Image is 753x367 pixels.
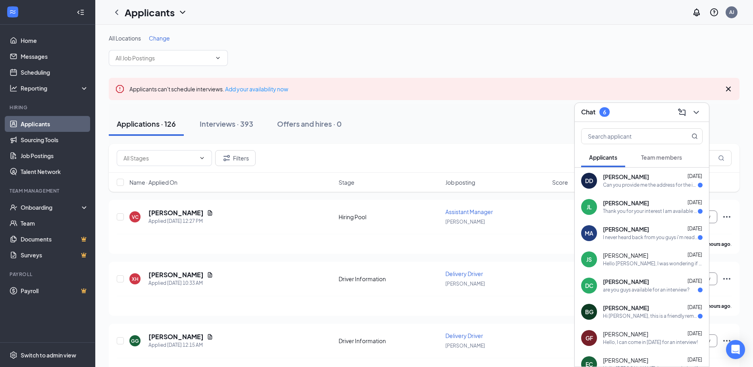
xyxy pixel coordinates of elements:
[729,9,734,15] div: AJ
[445,281,485,287] span: [PERSON_NAME]
[117,119,176,129] div: Applications · 126
[726,340,745,359] div: Open Intercom Messenger
[129,85,288,93] span: Applicants can't schedule interviews.
[692,8,701,17] svg: Notifications
[115,84,125,94] svg: Error
[445,332,483,339] span: Delivery Driver
[603,226,649,234] span: [PERSON_NAME]
[582,129,676,144] input: Search applicant
[148,217,213,225] div: Applied [DATE] 12:27 PM
[724,84,733,94] svg: Cross
[603,261,703,267] div: Hello [PERSON_NAME], I was wondering if you could come in for an interview [DATE] at 9:00 Am?
[688,252,702,258] span: [DATE]
[704,241,730,247] b: 2 hours ago
[200,119,253,129] div: Interviews · 393
[641,154,682,161] span: Team members
[445,343,485,349] span: [PERSON_NAME]
[688,305,702,311] span: [DATE]
[445,219,485,225] span: [PERSON_NAME]
[603,173,649,181] span: [PERSON_NAME]
[132,214,139,220] div: VC
[603,109,606,116] div: 6
[21,164,89,180] a: Talent Network
[688,357,702,363] span: [DATE]
[339,337,441,345] div: Driver Information
[585,282,593,290] div: DC
[603,287,689,294] div: are you guys available for an interview?
[10,271,87,278] div: Payroll
[21,116,89,132] a: Applicants
[445,178,475,186] span: Job posting
[709,8,719,17] svg: QuestionInfo
[9,8,17,16] svg: WorkstreamLogo
[676,106,688,119] button: ComposeMessage
[21,132,89,148] a: Sourcing Tools
[10,351,17,359] svg: Settings
[718,155,724,161] svg: MagnifyingGlass
[222,153,231,163] svg: Filter
[207,334,213,340] svg: Document
[603,208,698,215] div: Thank you for your interest I am available [DATE] thru [DATE] 9am to 9pm for an interview thank you
[21,84,89,92] div: Reporting
[586,255,592,263] div: JS
[585,229,593,237] div: MA
[109,35,141,42] span: All Locations
[116,54,212,62] input: All Job Postings
[148,341,213,349] div: Applied [DATE] 12:15 AM
[199,155,205,161] svg: ChevronDown
[148,270,204,279] h5: [PERSON_NAME]
[148,209,204,217] h5: [PERSON_NAME]
[339,213,441,221] div: Hiring Pool
[603,339,698,346] div: Hello, I can come in [DATE] for an interview!
[21,247,89,263] a: SurveysCrown
[339,178,354,186] span: Stage
[21,33,89,48] a: Home
[445,270,483,277] span: Delivery Driver
[215,150,256,166] button: Filter Filters
[722,212,732,222] svg: Ellipses
[722,336,732,346] svg: Ellipses
[277,119,342,129] div: Offers and hires · 0
[690,106,703,119] button: ChevronDown
[585,334,593,342] div: GF
[10,203,17,211] svg: UserCheck
[178,8,187,17] svg: ChevronDown
[603,252,648,260] span: [PERSON_NAME]
[123,154,196,162] input: All Stages
[21,48,89,64] a: Messages
[225,85,288,93] a: Add your availability now
[207,210,213,216] svg: Document
[722,274,732,284] svg: Ellipses
[688,200,702,206] span: [DATE]
[603,357,648,365] span: [PERSON_NAME]
[148,332,204,341] h5: [PERSON_NAME]
[552,178,568,186] span: Score
[10,187,87,194] div: Team Management
[581,108,595,117] h3: Chat
[445,208,493,215] span: Assistant Manager
[207,272,213,278] svg: Document
[587,203,592,211] div: JL
[125,6,175,19] h1: Applicants
[603,199,649,207] span: [PERSON_NAME]
[10,104,87,111] div: Hiring
[691,108,701,117] svg: ChevronDown
[77,8,85,16] svg: Collapse
[21,64,89,80] a: Scheduling
[10,84,17,92] svg: Analysis
[603,313,698,320] div: Hi [PERSON_NAME], this is a friendly reminder. Your interview with [PERSON_NAME]'s for Delivery D...
[112,8,121,17] svg: ChevronLeft
[677,108,687,117] svg: ComposeMessage
[589,154,617,161] span: Applicants
[691,133,698,139] svg: MagnifyingGlass
[603,278,649,286] span: [PERSON_NAME]
[132,276,139,282] div: XH
[585,177,593,185] div: DD
[21,215,89,231] a: Team
[603,330,648,338] span: [PERSON_NAME]
[21,148,89,164] a: Job Postings
[21,203,82,211] div: Onboarding
[603,234,698,241] div: I never heard back from you guys i'm ready for an interview whenever
[129,178,177,186] span: Name · Applied On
